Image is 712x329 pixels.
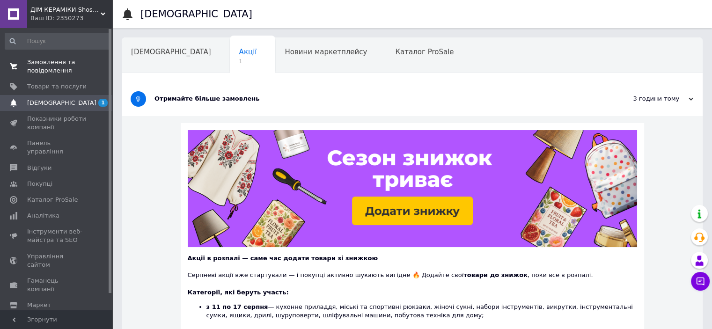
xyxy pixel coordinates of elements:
span: 1 [239,58,257,65]
span: Каталог ProSale [395,48,454,56]
input: Пошук [5,33,110,50]
div: Ваш ID: 2350273 [30,14,112,22]
span: Маркет [27,301,51,309]
span: Каталог ProSale [27,196,78,204]
span: Інструменти веб-майстра та SEO [27,227,87,244]
span: [DEMOGRAPHIC_DATA] [131,48,211,56]
span: Аналітика [27,212,59,220]
span: Управління сайтом [27,252,87,269]
span: Акції [239,48,257,56]
span: ДІМ КЕРАМІКИ Shostak [30,6,101,14]
span: Гаманець компанії [27,277,87,293]
b: Акції в розпалі — саме час додати товари зі знижкою [188,255,378,262]
b: Категорії, які беруть участь: [188,289,289,296]
span: Новини маркетплейсу [285,48,367,56]
span: Покупці [27,180,52,188]
li: — кухонне приладдя, міські та спортивні рюкзаки, жіночі сукні, набори інструментів, викрутки, інс... [206,303,637,329]
b: з 11 по 17 серпня [206,303,268,310]
h1: [DEMOGRAPHIC_DATA] [140,8,252,20]
span: [DEMOGRAPHIC_DATA] [27,99,96,107]
b: товари до знижок [463,271,528,278]
div: Серпневі акції вже стартували — і покупці активно шукають вигідне 🔥 Додайте свої , поки все в роз... [188,263,637,279]
span: Панель управління [27,139,87,156]
button: Чат з покупцем [691,272,710,291]
span: 1 [98,99,108,107]
div: Отримайте більше замовлень [154,95,600,103]
span: Замовлення та повідомлення [27,58,87,75]
div: 3 години тому [600,95,693,103]
span: Товари та послуги [27,82,87,91]
span: Показники роботи компанії [27,115,87,132]
span: Відгуки [27,164,51,172]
